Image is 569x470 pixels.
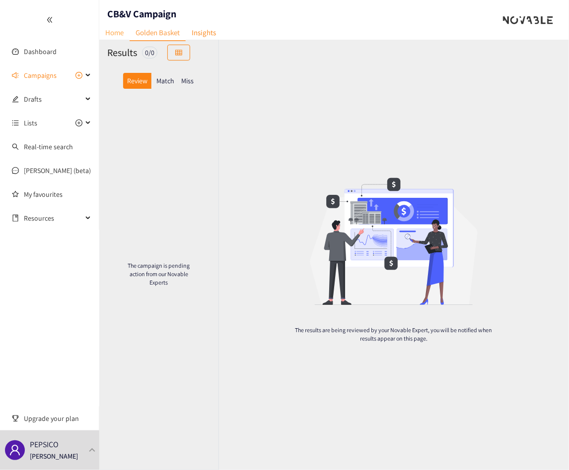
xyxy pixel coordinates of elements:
button: table [167,45,190,60]
span: table [175,49,182,57]
p: Review [127,77,147,85]
span: plus-circle [75,119,82,126]
span: Lists [24,113,37,133]
span: Drafts [24,89,82,109]
iframe: Chat Widget [519,422,569,470]
h2: Results [107,46,137,59]
span: Upgrade your plan [24,409,91,428]
a: My favourites [24,184,91,204]
span: edit [12,96,19,103]
span: plus-circle [75,72,82,79]
span: unordered-list [12,119,19,126]
a: Insights [186,25,222,40]
a: Home [99,25,130,40]
span: sound [12,72,19,79]
p: Match [156,77,174,85]
span: double-left [46,16,53,23]
a: Dashboard [24,47,57,56]
p: [PERSON_NAME] [30,451,78,462]
p: Miss [181,77,194,85]
span: book [12,215,19,222]
span: trophy [12,415,19,422]
a: Golden Basket [130,25,186,41]
div: 0 / 0 [142,47,157,59]
p: PEPSICO [30,438,59,451]
a: Real-time search [24,142,73,151]
p: The results are being reviewed by your Novable Expert, you will be notified when results appear o... [294,326,493,343]
h1: CB&V Campaign [107,7,176,21]
span: Campaigns [24,65,57,85]
span: user [9,444,21,456]
span: Resources [24,208,82,228]
p: The campaign is pending action from our Novable Experts [123,261,195,287]
a: [PERSON_NAME] (beta) [24,166,91,175]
